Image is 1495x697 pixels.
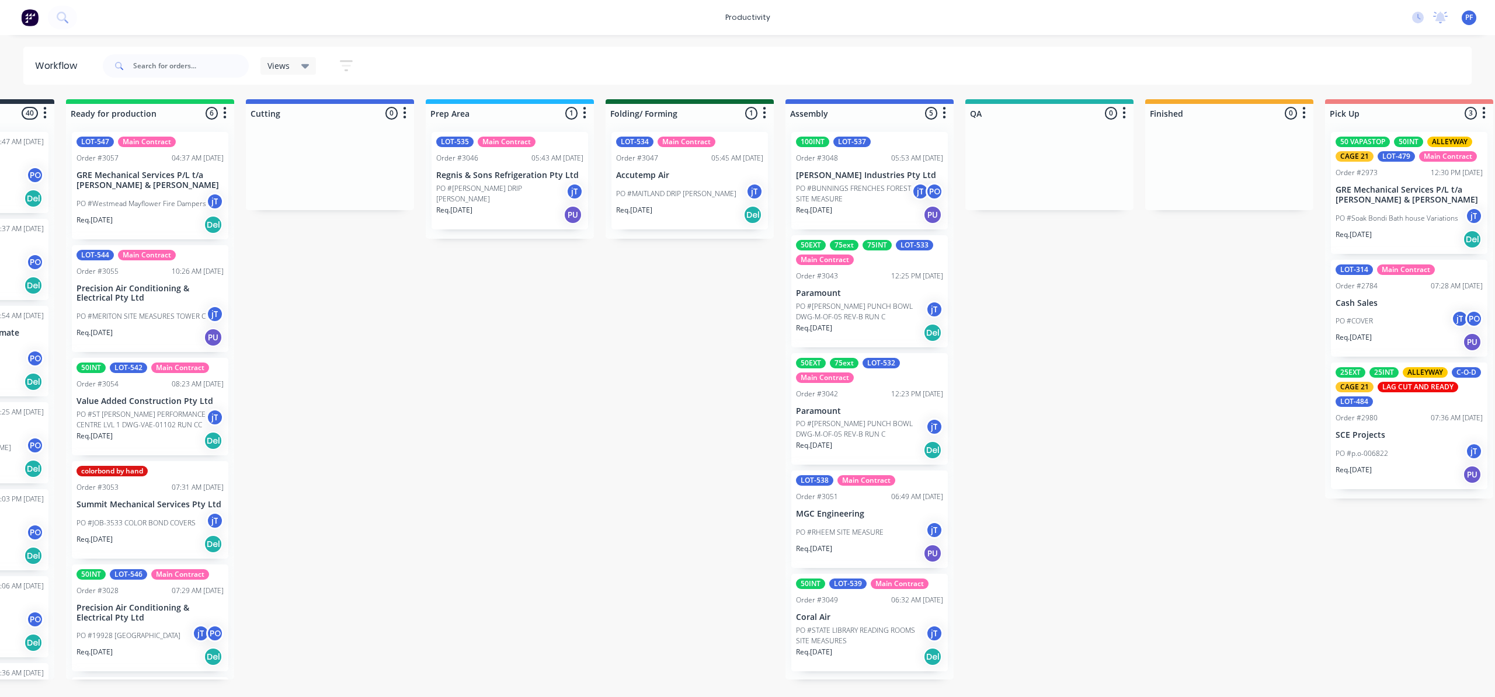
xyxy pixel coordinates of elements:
div: 50INT [796,578,825,589]
p: MGC Engineering [796,509,943,519]
div: PO [1465,310,1483,327]
div: 50EXT75extLOT-532Main ContractOrder #304212:23 PM [DATE]ParamountPO #[PERSON_NAME] PUNCH BOWL DWG... [791,353,948,465]
div: 25INT [1369,367,1399,378]
div: 12:30 PM [DATE] [1431,168,1483,178]
div: jT [746,183,763,200]
div: Order #3053 [77,482,119,493]
div: PU [1463,465,1482,484]
div: LOT-314Main ContractOrder #278407:28 AM [DATE]Cash SalesPO #COVERjTPOReq.[DATE]PU [1331,260,1487,357]
div: Order #3043 [796,271,838,281]
div: 50EXT [796,240,826,250]
div: 05:53 AM [DATE] [891,153,943,163]
div: Order #3046 [436,153,478,163]
div: 06:32 AM [DATE] [891,595,943,605]
p: GRE Mechanical Services P/L t/a [PERSON_NAME] & [PERSON_NAME] [1336,185,1483,205]
p: Req. [DATE] [796,543,832,554]
div: PO [206,625,224,642]
div: 07:36 AM [DATE] [1431,413,1483,423]
div: LOT-314 [1336,264,1373,275]
p: PO #STATE LIBRARY READING ROOMS SITE MEASURES [796,625,926,646]
p: Req. [DATE] [77,647,113,657]
div: PO [26,166,44,184]
p: Cash Sales [1336,298,1483,308]
div: 08:23 AM [DATE] [172,379,224,389]
p: PO #MAITLAND DRIP [PERSON_NAME] [616,189,736,199]
div: PO [926,183,943,200]
div: 50 VAPASTOP50INTALLEYWAYCAGE 21LOT-479Main ContractOrder #297312:30 PM [DATE]GRE Mechanical Servi... [1331,132,1487,254]
div: Del [1463,230,1482,249]
p: GRE Mechanical Services P/L t/a [PERSON_NAME] & [PERSON_NAME] [77,170,224,190]
p: Req. [DATE] [1336,465,1372,475]
img: Factory [21,9,39,26]
p: Req. [DATE] [77,327,113,338]
div: Order #3049 [796,595,838,605]
div: LOT-547 [77,137,114,147]
div: 06:49 AM [DATE] [891,492,943,502]
div: LOT-484 [1336,396,1373,407]
div: Main Contract [658,137,715,147]
div: LOT-537 [833,137,871,147]
div: productivity [719,9,776,26]
p: PO #[PERSON_NAME] PUNCH BOWL DWG-M-OF-05 REV-B RUN C [796,301,926,322]
span: Views [267,60,290,72]
div: Order #2973 [1336,168,1378,178]
div: ALLEYWAY [1427,137,1472,147]
div: 50INT [77,569,106,580]
p: PO #Westmead Mayflower Fire Dampers [77,198,206,209]
div: ALLEYWAY [1403,367,1448,378]
div: Main Contract [1419,151,1477,162]
div: CAGE 21 [1336,151,1374,162]
div: Order #2980 [1336,413,1378,423]
div: 50INTLOT-539Main ContractOrder #304906:32 AM [DATE]Coral AirPO #STATE LIBRARY READING ROOMS SITE ... [791,574,948,671]
div: Del [24,276,43,295]
div: Order #3048 [796,153,838,163]
div: PO [26,253,44,271]
p: Accutemp Air [616,170,763,180]
div: Main Contract [118,137,176,147]
div: C-O-D [1452,367,1481,378]
div: 100INTLOT-537Order #304805:53 AM [DATE][PERSON_NAME] Industries Pty LtdPO #BUNNINGS FRENCHES FORE... [791,132,948,229]
p: Req. [DATE] [796,440,832,451]
div: 100INT [796,137,829,147]
div: jT [206,409,224,426]
div: jT [1465,442,1483,460]
div: jT [206,305,224,323]
div: 07:28 AM [DATE] [1431,281,1483,291]
div: 25EXT [1336,367,1365,378]
div: PU [564,205,582,224]
p: PO #ST [PERSON_NAME] PERFORMANCE CENTRE LVL 1 DWG-VAE-01102 RUN CC [77,409,206,430]
div: jT [206,193,224,210]
p: PO #RHEEM SITE MEASURE [796,527,884,538]
div: colorbond by handOrder #305307:31 AM [DATE]Summit Mechanical Services Pty LtdPO #JOB-3533 COLOR B... [72,461,228,559]
p: PO #BUNNINGS FRENCHES FOREST SITE MEASURE [796,183,912,204]
div: Main Contract [796,255,854,265]
div: Del [204,535,222,553]
div: PO [26,437,44,454]
p: Req. [DATE] [1336,332,1372,343]
div: Order #3055 [77,266,119,277]
p: Req. [DATE] [436,205,472,215]
div: 50 VAPASTOP [1336,137,1390,147]
div: jT [912,183,929,200]
div: PU [1463,333,1482,351]
p: Req. [DATE] [77,534,113,545]
p: Req. [DATE] [616,205,652,215]
p: PO #19928 [GEOGRAPHIC_DATA] [77,630,180,641]
p: PO #[PERSON_NAME] DRIP [PERSON_NAME] [436,183,566,204]
p: PO #COVER [1336,316,1373,326]
p: Paramount [796,288,943,298]
div: LOT-544Main ContractOrder #305510:26 AM [DATE]Precision Air Conditioning & Electrical Pty LtdPO #... [72,245,228,353]
div: PO [26,524,44,541]
div: 10:26 AM [DATE] [172,266,224,277]
div: Del [923,441,942,459]
div: LOT-544 [77,250,114,260]
p: PO #[PERSON_NAME] PUNCH BOWL DWG-M-OF-05 REV-B RUN C [796,419,926,440]
input: Search for orders... [133,54,249,78]
p: Coral Air [796,612,943,622]
div: Main Contract [837,475,895,486]
div: LOT-479 [1378,151,1415,162]
div: Del [24,372,43,391]
div: 50INT [1394,137,1423,147]
div: jT [926,521,943,539]
p: Regnis & Sons Refrigeration Pty Ltd [436,170,583,180]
